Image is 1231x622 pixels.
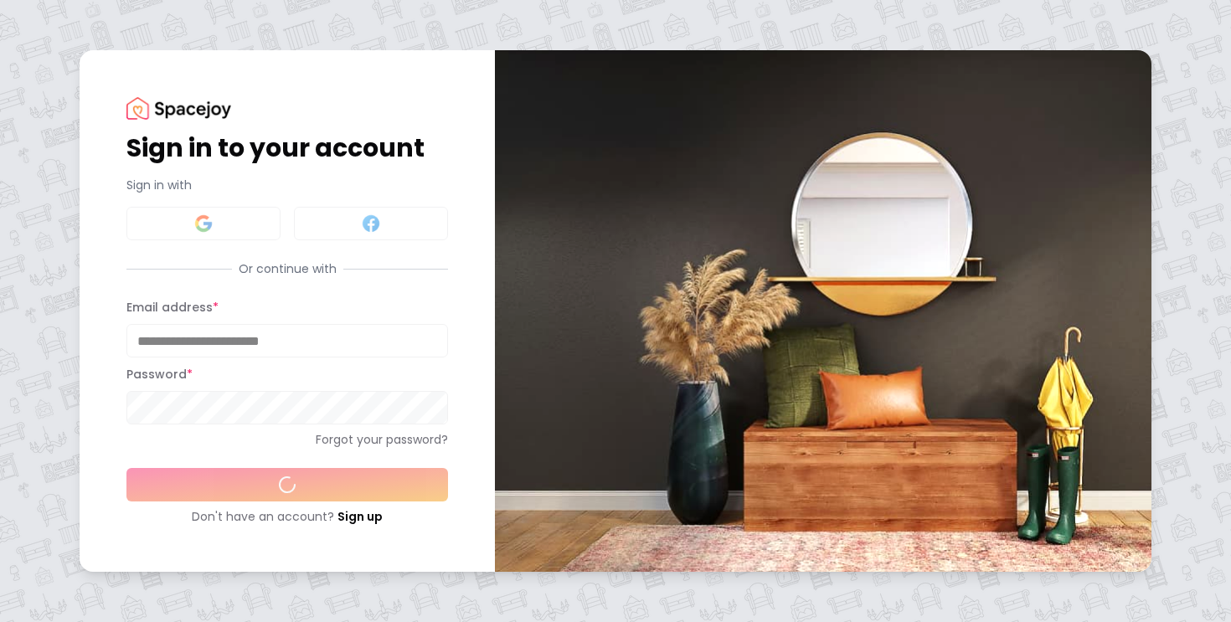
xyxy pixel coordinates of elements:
img: banner [495,50,1151,572]
label: Password [126,366,193,383]
span: Or continue with [232,260,343,277]
div: Don't have an account? [126,508,448,525]
p: Sign in with [126,177,448,193]
label: Email address [126,299,219,316]
h1: Sign in to your account [126,133,448,163]
img: Spacejoy Logo [126,97,231,120]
